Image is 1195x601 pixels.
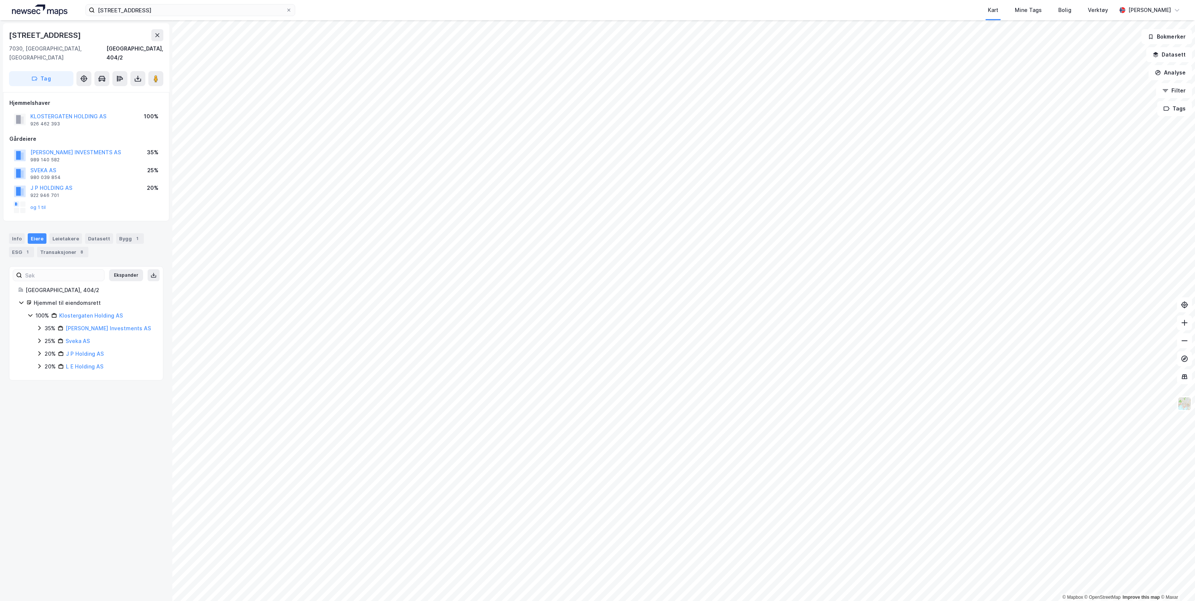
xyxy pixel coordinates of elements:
div: [GEOGRAPHIC_DATA], 404/2 [25,286,154,295]
div: 25% [45,337,55,346]
div: 989 140 582 [30,157,60,163]
div: [GEOGRAPHIC_DATA], 404/2 [106,44,163,62]
div: 1 [24,248,31,256]
div: Verktøy [1088,6,1108,15]
div: 100% [36,311,49,320]
a: Improve this map [1123,595,1160,600]
div: [STREET_ADDRESS] [9,29,82,41]
div: 20% [45,362,56,371]
div: [PERSON_NAME] [1128,6,1171,15]
div: Leietakere [49,233,82,244]
button: Tag [9,71,73,86]
button: Ekspander [109,269,143,281]
a: Sveka AS [66,338,90,344]
iframe: Chat Widget [1158,565,1195,601]
div: 1 [133,235,141,242]
img: logo.a4113a55bc3d86da70a041830d287a7e.svg [12,4,67,16]
a: Mapbox [1062,595,1083,600]
div: 100% [144,112,158,121]
input: Søk på adresse, matrikkel, gårdeiere, leietakere eller personer [95,4,286,16]
div: 926 462 393 [30,121,60,127]
div: Eiere [28,233,46,244]
div: Mine Tags [1015,6,1042,15]
a: L E Holding AS [66,363,103,370]
div: 25% [147,166,158,175]
div: Kart [988,6,998,15]
div: Bolig [1058,6,1071,15]
div: Transaksjoner [37,247,88,257]
a: [PERSON_NAME] Investments AS [66,325,151,331]
div: 20% [147,183,158,192]
a: Klostergaten Holding AS [59,312,123,319]
a: J P Holding AS [66,350,104,357]
div: Datasett [85,233,113,244]
div: 980 039 854 [30,174,61,180]
div: Hjemmel til eiendomsrett [34,298,154,307]
div: Info [9,233,25,244]
div: 922 946 701 [30,192,59,198]
input: Søk [22,270,104,281]
button: Bokmerker [1141,29,1192,44]
a: OpenStreetMap [1084,595,1121,600]
div: 7030, [GEOGRAPHIC_DATA], [GEOGRAPHIC_DATA] [9,44,106,62]
button: Datasett [1146,47,1192,62]
div: ESG [9,247,34,257]
button: Tags [1157,101,1192,116]
div: 35% [45,324,55,333]
div: 20% [45,349,56,358]
button: Filter [1156,83,1192,98]
div: 35% [147,148,158,157]
div: Bygg [116,233,144,244]
button: Analyse [1149,65,1192,80]
div: 8 [78,248,85,256]
div: Gårdeiere [9,134,163,143]
img: Z [1177,397,1192,411]
div: Hjemmelshaver [9,98,163,107]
